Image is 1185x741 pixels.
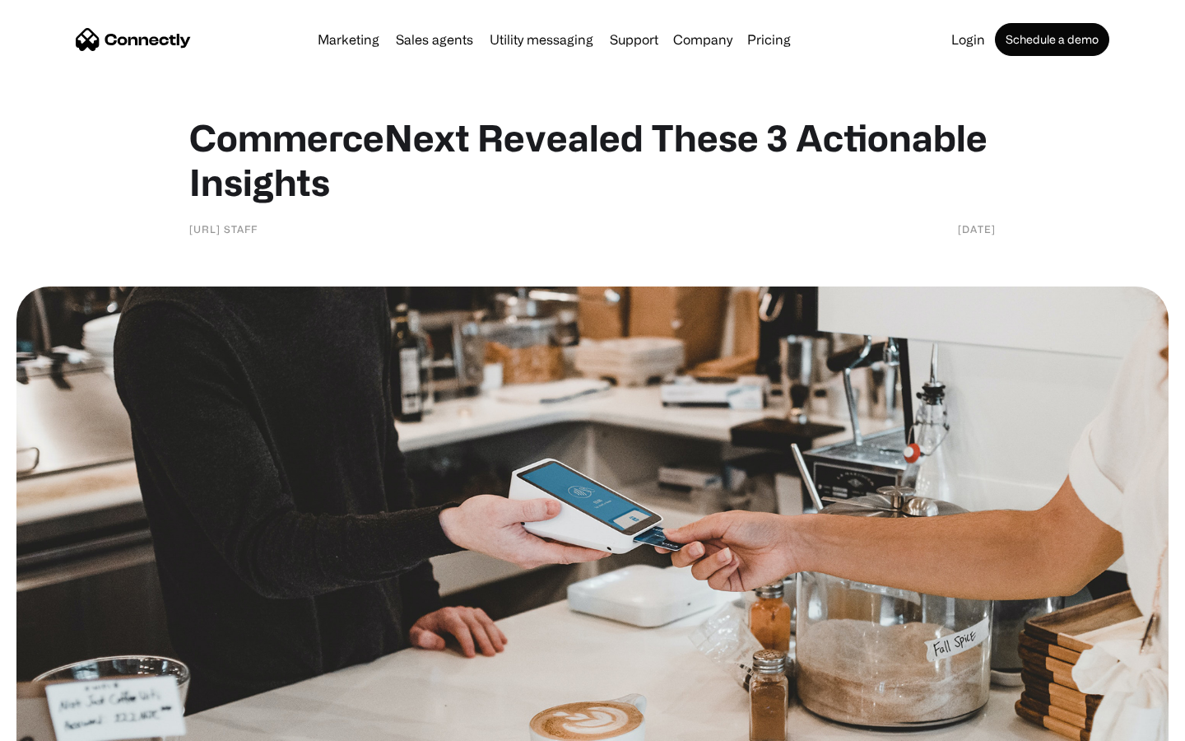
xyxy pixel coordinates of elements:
[76,27,191,52] a: home
[189,115,996,204] h1: CommerceNext Revealed These 3 Actionable Insights
[673,28,732,51] div: Company
[311,33,386,46] a: Marketing
[603,33,665,46] a: Support
[483,33,600,46] a: Utility messaging
[945,33,992,46] a: Login
[995,23,1109,56] a: Schedule a demo
[668,28,737,51] div: Company
[189,221,258,237] div: [URL] Staff
[741,33,797,46] a: Pricing
[958,221,996,237] div: [DATE]
[16,712,99,735] aside: Language selected: English
[389,33,480,46] a: Sales agents
[33,712,99,735] ul: Language list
